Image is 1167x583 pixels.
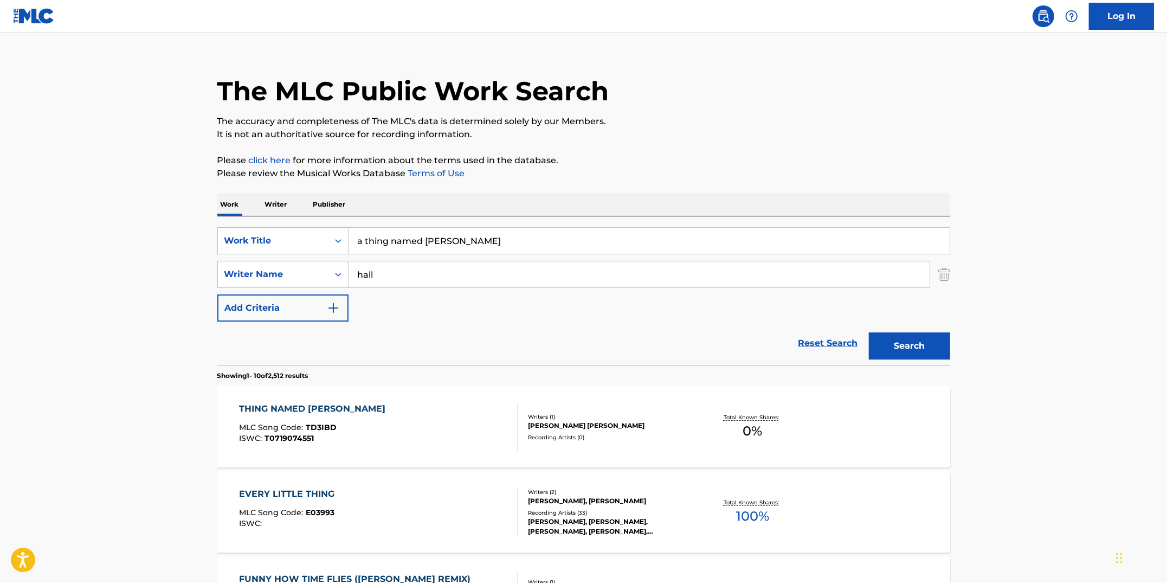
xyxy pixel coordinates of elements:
[528,488,692,496] div: Writers ( 2 )
[217,227,950,365] form: Search Form
[217,471,950,553] a: EVERY LITTLE THINGMLC Song Code:E03993ISWC:Writers (2)[PERSON_NAME], [PERSON_NAME]Recording Artis...
[743,421,762,441] span: 0 %
[217,193,242,216] p: Work
[528,517,692,536] div: [PERSON_NAME], [PERSON_NAME], [PERSON_NAME], [PERSON_NAME], [PERSON_NAME]
[265,433,314,443] span: T0719074551
[239,518,265,528] span: ISWC :
[1065,10,1078,23] img: help
[306,422,337,432] span: TD3IBD
[1089,3,1154,30] a: Log In
[528,496,692,506] div: [PERSON_NAME], [PERSON_NAME]
[239,508,306,517] span: MLC Song Code :
[217,167,950,180] p: Please review the Musical Works Database
[528,433,692,441] div: Recording Artists ( 0 )
[1116,542,1123,574] div: Drag
[724,413,782,421] p: Total Known Shares:
[793,331,863,355] a: Reset Search
[217,371,308,381] p: Showing 1 - 10 of 2,512 results
[239,402,391,415] div: THING NAMED [PERSON_NAME]
[528,421,692,431] div: [PERSON_NAME] [PERSON_NAME]
[1037,10,1050,23] img: search
[869,332,950,360] button: Search
[310,193,349,216] p: Publisher
[306,508,334,517] span: E03993
[249,155,291,165] a: click here
[239,488,340,501] div: EVERY LITTLE THING
[239,433,265,443] span: ISWC :
[724,498,782,507] p: Total Known Shares:
[736,507,769,526] span: 100 %
[217,154,950,167] p: Please for more information about the terms used in the database.
[217,128,950,141] p: It is not an authoritative source for recording information.
[13,8,55,24] img: MLC Logo
[1061,5,1082,27] div: Help
[327,302,340,315] img: 9d2ae6d4665cec9f34b9.svg
[217,294,349,322] button: Add Criteria
[239,422,306,432] span: MLC Song Code :
[224,234,322,247] div: Work Title
[224,268,322,281] div: Writer Name
[1113,531,1167,583] iframe: Chat Widget
[217,75,609,107] h1: The MLC Public Work Search
[217,115,950,128] p: The accuracy and completeness of The MLC's data is determined solely by our Members.
[528,413,692,421] div: Writers ( 1 )
[406,168,465,178] a: Terms of Use
[528,509,692,517] div: Recording Artists ( 33 )
[1033,5,1054,27] a: Public Search
[217,386,950,467] a: THING NAMED [PERSON_NAME]MLC Song Code:TD3IBDISWC:T0719074551Writers (1)[PERSON_NAME] [PERSON_NAM...
[938,261,950,288] img: Delete Criterion
[262,193,291,216] p: Writer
